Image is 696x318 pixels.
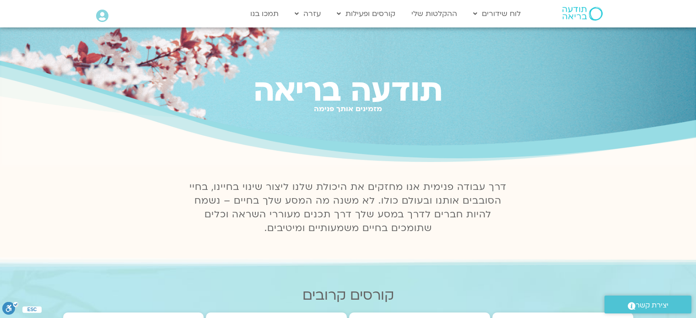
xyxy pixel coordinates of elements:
span: יצירת קשר [636,299,669,312]
a: יצירת קשר [604,296,691,313]
p: דרך עבודה פנימית אנו מחזקים את היכולת שלנו ליצור שינוי בחיינו, בחיי הסובבים אותנו ובעולם כולו. לא... [184,180,512,235]
a: קורסים ופעילות [332,5,400,22]
a: עזרה [290,5,325,22]
a: לוח שידורים [469,5,525,22]
img: תודעה בריאה [562,7,603,21]
h2: קורסים קרובים [63,287,633,303]
a: תמכו בנו [246,5,283,22]
a: ההקלטות שלי [407,5,462,22]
